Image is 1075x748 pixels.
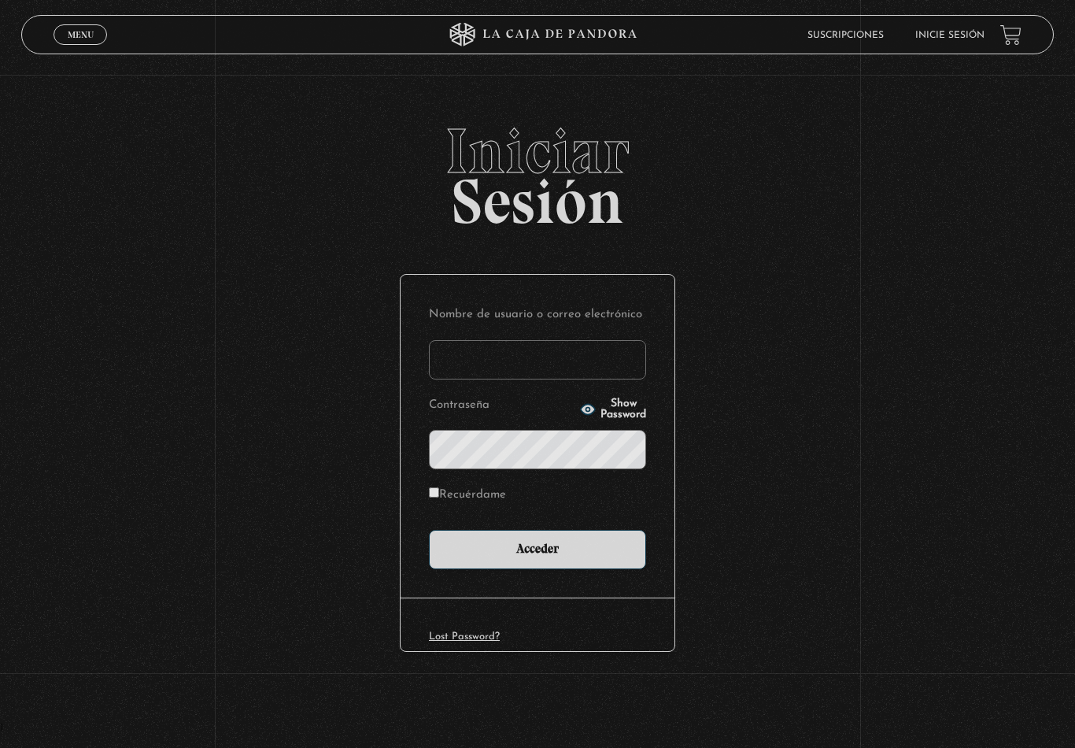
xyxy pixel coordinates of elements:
[600,398,646,420] span: Show Password
[429,394,575,418] label: Contraseña
[21,120,1053,183] span: Iniciar
[429,303,646,328] label: Nombre de usuario o correo electrónico
[429,631,500,642] a: Lost Password?
[62,43,99,54] span: Cerrar
[807,31,884,40] a: Suscripciones
[1000,24,1021,46] a: View your shopping cart
[429,483,506,508] label: Recuérdame
[21,120,1053,220] h2: Sesión
[429,530,646,569] input: Acceder
[429,487,439,498] input: Recuérdame
[915,31,984,40] a: Inicie sesión
[580,398,646,420] button: Show Password
[68,30,94,39] span: Menu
